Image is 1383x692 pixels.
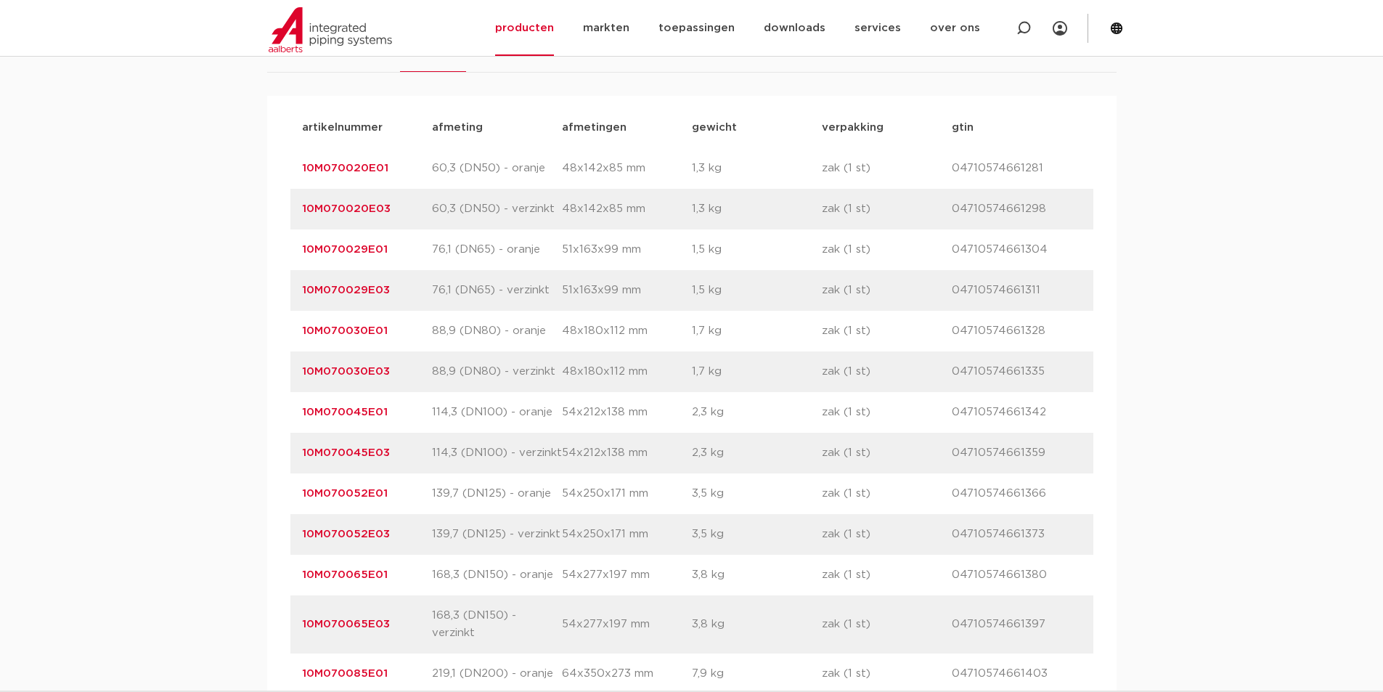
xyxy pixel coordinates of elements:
p: 54x277x197 mm [562,616,692,633]
p: 04710574661359 [952,444,1082,462]
p: 168,3 (DN150) - verzinkt [432,607,562,642]
p: 04710574661342 [952,404,1082,421]
a: 10M070029E01 [302,244,388,255]
p: 54x250x171 mm [562,485,692,502]
p: 3,5 kg [692,526,822,543]
a: 10M070045E03 [302,447,390,458]
p: 76,1 (DN65) - verzinkt [432,282,562,299]
p: 2,3 kg [692,444,822,462]
p: afmeting [432,119,562,137]
p: 54x212x138 mm [562,444,692,462]
p: 60,3 (DN50) - oranje [432,160,562,177]
p: 1,7 kg [692,322,822,340]
p: zak (1 st) [822,160,952,177]
p: 2,3 kg [692,404,822,421]
p: 1,7 kg [692,363,822,380]
p: 76,1 (DN65) - oranje [432,241,562,259]
p: zak (1 st) [822,404,952,421]
p: zak (1 st) [822,282,952,299]
p: zak (1 st) [822,616,952,633]
a: 10M070030E03 [302,366,390,377]
p: 48x180x112 mm [562,322,692,340]
p: afmetingen [562,119,692,137]
p: zak (1 st) [822,444,952,462]
p: 51x163x99 mm [562,241,692,259]
p: 48x142x85 mm [562,160,692,177]
p: 1,3 kg [692,200,822,218]
p: 04710574661373 [952,526,1082,543]
p: 88,9 (DN80) - oranje [432,322,562,340]
p: 168,3 (DN150) - oranje [432,566,562,584]
p: zak (1 st) [822,665,952,683]
p: zak (1 st) [822,200,952,218]
p: 3,8 kg [692,616,822,633]
p: 54x250x171 mm [562,526,692,543]
p: 04710574661335 [952,363,1082,380]
p: 48x180x112 mm [562,363,692,380]
p: 1,3 kg [692,160,822,177]
p: 64x350x273 mm [562,665,692,683]
p: 88,9 (DN80) - verzinkt [432,363,562,380]
p: 60,3 (DN50) - verzinkt [432,200,562,218]
p: zak (1 st) [822,526,952,543]
p: 04710574661298 [952,200,1082,218]
p: gewicht [692,119,822,137]
a: 10M070085E01 [302,668,388,679]
p: 219,1 (DN200) - oranje [432,665,562,683]
a: 10M070052E01 [302,488,388,499]
p: 54x277x197 mm [562,566,692,584]
p: 139,7 (DN125) - oranje [432,485,562,502]
a: 10M070030E01 [302,325,388,336]
p: 7,9 kg [692,665,822,683]
a: 10M070065E03 [302,619,390,630]
p: 04710574661311 [952,282,1082,299]
p: 04710574661397 [952,616,1082,633]
a: 10M070020E03 [302,203,391,214]
p: 1,5 kg [692,241,822,259]
p: 04710574661328 [952,322,1082,340]
p: gtin [952,119,1082,137]
p: 3,8 kg [692,566,822,584]
p: 04710574661304 [952,241,1082,259]
a: 10M070029E03 [302,285,390,296]
p: zak (1 st) [822,241,952,259]
p: verpakking [822,119,952,137]
p: zak (1 st) [822,485,952,502]
p: 1,5 kg [692,282,822,299]
a: 10M070045E01 [302,407,388,418]
p: zak (1 st) [822,322,952,340]
p: 04710574661281 [952,160,1082,177]
p: 51x163x99 mm [562,282,692,299]
p: zak (1 st) [822,363,952,380]
p: artikelnummer [302,119,432,137]
p: 04710574661403 [952,665,1082,683]
a: 10M070020E01 [302,163,388,174]
a: 10M070065E01 [302,569,388,580]
p: 48x142x85 mm [562,200,692,218]
p: 04710574661366 [952,485,1082,502]
p: 139,7 (DN125) - verzinkt [432,526,562,543]
p: 54x212x138 mm [562,404,692,421]
p: zak (1 st) [822,566,952,584]
a: 10M070052E03 [302,529,390,540]
p: 114,3 (DN100) - verzinkt [432,444,562,462]
p: 3,5 kg [692,485,822,502]
p: 114,3 (DN100) - oranje [432,404,562,421]
p: 04710574661380 [952,566,1082,584]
